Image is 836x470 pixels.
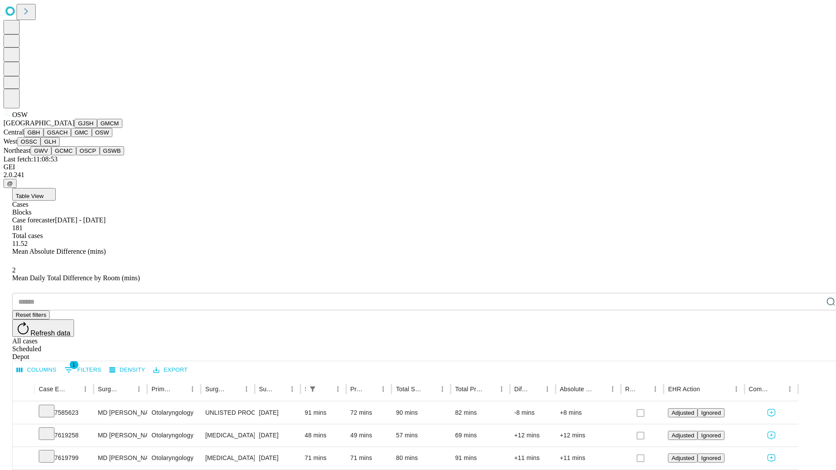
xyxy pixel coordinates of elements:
[17,406,30,421] button: Expand
[730,383,742,395] button: Menu
[365,383,377,395] button: Sort
[3,119,74,127] span: [GEOGRAPHIC_DATA]
[51,146,76,155] button: GCMC
[436,383,448,395] button: Menu
[514,424,551,446] div: +12 mins
[12,266,16,274] span: 2
[529,383,541,395] button: Sort
[205,424,250,446] div: [MEDICAL_DATA] UPPER EYELID WITH HERNIATED [MEDICAL_DATA]
[121,383,133,395] button: Sort
[698,453,724,463] button: Ignored
[92,128,113,137] button: OSW
[98,402,143,424] div: MD [PERSON_NAME] [PERSON_NAME]
[455,386,482,393] div: Total Predicted Duration
[3,147,30,154] span: Northeast
[541,383,553,395] button: Menu
[3,171,833,179] div: 2.0.241
[332,383,344,395] button: Menu
[396,424,446,446] div: 57 mins
[79,383,91,395] button: Menu
[377,383,389,395] button: Menu
[259,447,296,469] div: [DATE]
[70,360,78,369] span: 1
[74,119,97,128] button: GJSH
[174,383,186,395] button: Sort
[205,447,250,469] div: [MEDICAL_DATA] COMPLETE INCLUDING MAJOR SEPTAL REPAIR
[625,386,637,393] div: Resolved in EHR
[259,402,296,424] div: [DATE]
[396,386,423,393] div: Total Scheduled Duration
[701,383,713,395] button: Sort
[274,383,286,395] button: Sort
[455,402,506,424] div: 82 mins
[259,424,296,446] div: [DATE]
[17,451,30,466] button: Expand
[3,155,57,163] span: Last fetch: 11:08:53
[286,383,298,395] button: Menu
[671,455,694,461] span: Adjusted
[12,274,140,282] span: Mean Daily Total Difference by Room (mins)
[16,193,44,199] span: Table View
[560,386,593,393] div: Absolute Difference
[12,224,23,232] span: 181
[39,447,89,469] div: 7619799
[483,383,496,395] button: Sort
[668,408,698,417] button: Adjusted
[396,402,446,424] div: 90 mins
[151,363,190,377] button: Export
[98,424,143,446] div: MD [PERSON_NAME] [PERSON_NAME]
[649,383,661,395] button: Menu
[39,402,89,424] div: 7585623
[560,402,617,424] div: +8 mins
[133,383,145,395] button: Menu
[152,402,196,424] div: Otolaryngology
[594,383,607,395] button: Sort
[320,383,332,395] button: Sort
[305,447,342,469] div: 71 mins
[30,329,71,337] span: Refresh data
[351,402,388,424] div: 72 mins
[701,455,721,461] span: Ignored
[17,428,30,443] button: Expand
[55,216,105,224] span: [DATE] - [DATE]
[39,424,89,446] div: 7619258
[12,319,74,337] button: Refresh data
[396,447,446,469] div: 80 mins
[12,111,28,118] span: OSW
[205,386,227,393] div: Surgery Name
[12,310,50,319] button: Reset filters
[228,383,240,395] button: Sort
[12,240,27,247] span: 11.52
[607,383,619,395] button: Menu
[40,137,59,146] button: GLH
[76,146,100,155] button: OSCP
[152,447,196,469] div: Otolaryngology
[240,383,253,395] button: Menu
[259,386,273,393] div: Surgery Date
[12,188,56,201] button: Table View
[749,386,771,393] div: Comments
[351,386,364,393] div: Predicted In Room Duration
[560,424,617,446] div: +12 mins
[305,424,342,446] div: 48 mins
[39,386,66,393] div: Case Epic Id
[98,447,143,469] div: MD [PERSON_NAME] [PERSON_NAME]
[668,386,700,393] div: EHR Action
[560,447,617,469] div: +11 mins
[12,248,106,255] span: Mean Absolute Difference (mins)
[205,402,250,424] div: UNLISTED PROCEDURE EYELID
[351,447,388,469] div: 71 mins
[107,363,148,377] button: Density
[44,128,71,137] button: GSACH
[514,386,528,393] div: Difference
[307,383,319,395] div: 1 active filter
[668,431,698,440] button: Adjusted
[152,386,173,393] div: Primary Service
[637,383,649,395] button: Sort
[701,432,721,439] span: Ignored
[16,312,46,318] span: Reset filters
[67,383,79,395] button: Sort
[186,383,199,395] button: Menu
[30,146,51,155] button: GWV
